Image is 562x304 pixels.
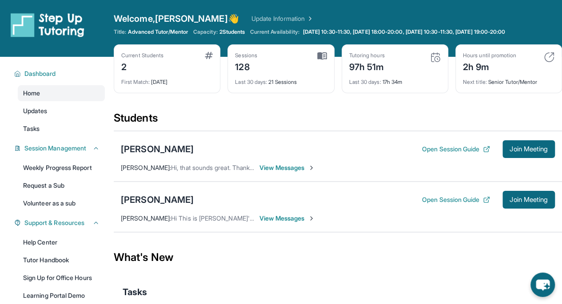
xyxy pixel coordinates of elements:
[121,193,194,206] div: [PERSON_NAME]
[121,79,150,85] span: First Match :
[128,28,187,36] span: Advanced Tutor/Mentor
[235,52,257,59] div: Sessions
[21,218,100,227] button: Support & Resources
[205,52,213,59] img: card
[463,59,516,73] div: 2h 9m
[530,272,555,297] button: chat-button
[21,144,100,153] button: Session Management
[349,52,385,59] div: Tutoring hours
[18,252,105,268] a: Tutor Handbook
[18,178,105,193] a: Request a Sub
[18,195,105,211] a: Volunteer as a sub
[121,52,163,59] div: Current Students
[510,197,548,202] span: Join Meeting
[171,214,454,222] span: Hi This is [PERSON_NAME]'s homework for [DATE]. Can you please review it with [PERSON_NAME]?
[251,14,314,23] a: Update Information
[11,12,84,37] img: logo
[259,163,315,172] span: View Messages
[502,191,555,209] button: Join Meeting
[235,73,327,86] div: 21 Sessions
[305,14,314,23] img: Chevron Right
[18,121,105,137] a: Tasks
[121,164,171,171] span: [PERSON_NAME] :
[114,111,562,130] div: Students
[121,73,213,86] div: [DATE]
[235,59,257,73] div: 128
[463,52,516,59] div: Hours until promotion
[544,52,554,63] img: card
[18,270,105,286] a: Sign Up for Office Hours
[121,143,194,155] div: [PERSON_NAME]
[193,28,218,36] span: Capacity:
[301,28,507,36] a: [DATE] 10:30-11:30, [DATE] 18:00-20:00, [DATE] 10:30-11:30, [DATE] 19:00-20:00
[24,144,86,153] span: Session Management
[308,164,315,171] img: Chevron-Right
[121,214,171,222] span: [PERSON_NAME] :
[18,85,105,101] a: Home
[235,79,267,85] span: Last 30 days :
[463,79,487,85] span: Next title :
[18,234,105,250] a: Help Center
[308,215,315,222] img: Chevron-Right
[250,28,299,36] span: Current Availability:
[24,218,84,227] span: Support & Resources
[18,103,105,119] a: Updates
[317,52,327,60] img: card
[430,52,441,63] img: card
[463,73,554,86] div: Senior Tutor/Mentor
[21,69,100,78] button: Dashboard
[171,164,418,171] span: Hi, that sounds great. Thank you. [DATE] and [DATE], starting next week MWF 6-7pm ✌️
[123,286,147,298] span: Tasks
[259,214,315,223] span: View Messages
[23,124,40,133] span: Tasks
[303,28,505,36] span: [DATE] 10:30-11:30, [DATE] 18:00-20:00, [DATE] 10:30-11:30, [DATE] 19:00-20:00
[23,107,48,115] span: Updates
[422,195,490,204] button: Open Session Guide
[114,28,126,36] span: Title:
[349,73,441,86] div: 17h 34m
[219,28,245,36] span: 2 Students
[23,89,40,98] span: Home
[502,140,555,158] button: Join Meeting
[114,238,562,277] div: What's New
[18,288,105,304] a: Learning Portal Demo
[349,59,385,73] div: 97h 51m
[510,146,548,152] span: Join Meeting
[18,160,105,176] a: Weekly Progress Report
[422,145,490,154] button: Open Session Guide
[349,79,381,85] span: Last 30 days :
[114,12,239,25] span: Welcome, [PERSON_NAME] 👋
[121,59,163,73] div: 2
[24,69,56,78] span: Dashboard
